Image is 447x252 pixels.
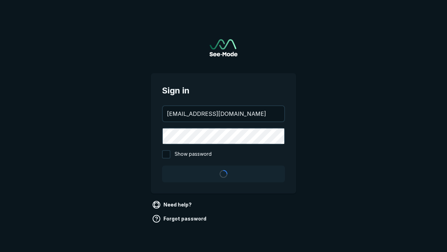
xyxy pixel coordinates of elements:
img: See-Mode Logo [210,39,237,56]
a: Go to sign in [210,39,237,56]
a: Forgot password [151,213,209,224]
a: Need help? [151,199,195,210]
span: Sign in [162,84,285,97]
input: your@email.com [163,106,284,121]
span: Show password [175,150,212,159]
